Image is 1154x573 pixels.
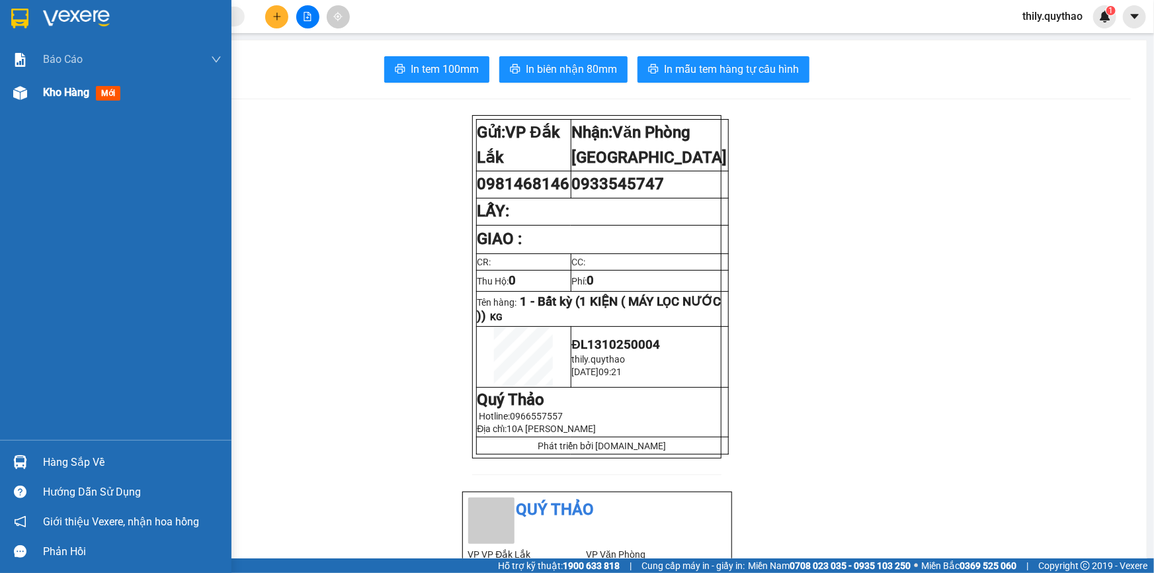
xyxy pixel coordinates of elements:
span: 0981468146 [477,175,570,193]
span: | [1026,558,1028,573]
span: 0 [587,273,595,288]
span: In tem 100mm [411,61,479,77]
p: Tên hàng: [477,294,727,324]
span: [DATE] [572,367,599,377]
span: Giới thiệu Vexere, nhận hoa hồng [43,513,199,530]
span: ĐL1310250004 [572,337,660,352]
span: CR : [10,71,30,85]
span: file-add [303,12,312,21]
button: printerIn tem 100mm [384,56,489,83]
span: down [211,54,222,65]
sup: 1 [1106,6,1116,15]
span: Hỗ trợ kỹ thuật: [498,558,620,573]
span: 0966557557 [511,411,563,421]
strong: GIAO : [477,230,522,248]
button: aim [327,5,350,28]
div: Văn Phòng [GEOGRAPHIC_DATA] [113,11,247,43]
strong: 0369 525 060 [960,560,1016,571]
span: Hotline: [479,411,563,421]
span: question-circle [14,486,26,498]
img: warehouse-icon [13,86,27,100]
td: Thu Hộ: [476,270,571,291]
strong: Gửi: [477,123,560,167]
span: printer [395,64,405,76]
span: 09:21 [599,367,622,377]
strong: 0708 023 035 - 0935 103 250 [790,560,911,571]
span: Báo cáo [43,51,83,67]
strong: Quý Thảo [477,390,545,409]
div: 70.000 [10,69,106,85]
span: thily.quythao [572,354,626,365]
strong: LẤY: [477,202,510,220]
span: Địa chỉ: [477,423,597,434]
span: plus [272,12,282,21]
span: caret-down [1129,11,1141,22]
span: mới [96,86,120,101]
span: Cung cấp máy in - giấy in: [641,558,745,573]
span: Văn Phòng [GEOGRAPHIC_DATA] [572,123,727,167]
td: CC: [571,253,728,270]
div: Hàng sắp về [43,453,222,472]
div: 0933545747 [113,43,247,62]
span: VP Đắk Lắk [477,123,560,167]
li: Quý Thảo [468,498,726,523]
button: file-add [296,5,319,28]
span: ⚪️ [914,563,918,568]
span: 1 [1108,6,1113,15]
span: KG [491,312,503,322]
td: Phí: [571,270,728,291]
div: 0981468146 [11,43,104,62]
span: 0 [509,273,516,288]
td: Phát triển bởi [DOMAIN_NAME] [476,437,728,455]
span: | [630,558,632,573]
span: printer [648,64,659,76]
td: CR: [476,253,571,270]
div: VP Đắk Lắk [11,11,104,43]
span: 0933545747 [572,175,665,193]
span: printer [510,64,520,76]
span: 10A [PERSON_NAME] [507,423,597,434]
img: icon-new-feature [1099,11,1111,22]
strong: Nhận: [572,123,727,167]
span: aim [333,12,343,21]
span: notification [14,515,26,528]
div: Hướng dẫn sử dụng [43,482,222,502]
button: printerIn biên nhận 80mm [499,56,628,83]
div: Tên hàng: 1 KIỆN ( MÁY LỌC NƯỚC ) ( : 1 ) [11,93,247,126]
strong: 1900 633 818 [563,560,620,571]
button: printerIn mẫu tem hàng tự cấu hình [638,56,809,83]
button: caret-down [1123,5,1146,28]
div: Phản hồi [43,542,222,562]
span: In mẫu tem hàng tự cấu hình [664,61,799,77]
span: Gửi: [11,13,32,26]
span: 1 - Bất kỳ (1 KIỆN ( MÁY LỌC NƯỚC )) [477,294,721,324]
span: Kho hàng [43,86,89,99]
img: logo-vxr [11,9,28,28]
span: Miền Nam [748,558,911,573]
span: thily.quythao [1012,8,1093,24]
span: message [14,545,26,558]
img: solution-icon [13,53,27,67]
li: VP VP Đắk Lắk [468,547,587,562]
img: warehouse-icon [13,455,27,469]
span: Miền Bắc [921,558,1016,573]
span: Nhận: [113,13,145,26]
span: In biên nhận 80mm [526,61,617,77]
button: plus [265,5,288,28]
span: copyright [1081,561,1090,570]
